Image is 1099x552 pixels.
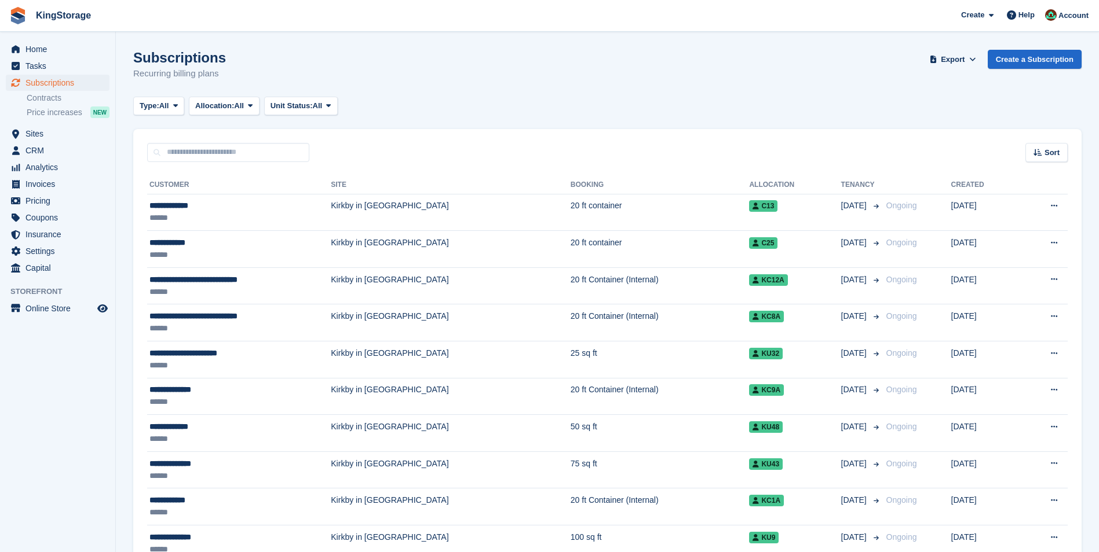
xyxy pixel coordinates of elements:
td: 20 ft container [571,194,750,231]
p: Recurring billing plans [133,67,226,80]
span: Capital [25,260,95,276]
span: KC12A [749,274,787,286]
span: Type: [140,100,159,112]
td: Kirkby in [GEOGRAPHIC_DATA] [331,451,571,488]
span: [DATE] [841,274,869,286]
th: Allocation [749,176,841,194]
a: menu [6,176,109,192]
span: Analytics [25,159,95,175]
a: menu [6,75,109,91]
td: 25 sq ft [571,341,750,378]
a: KingStorage [31,6,96,25]
td: [DATE] [951,341,1018,378]
button: Allocation: All [189,97,260,116]
button: Type: All [133,97,184,116]
td: Kirkby in [GEOGRAPHIC_DATA] [331,231,571,268]
th: Customer [147,176,331,194]
span: [DATE] [841,347,869,359]
span: C13 [749,200,777,212]
span: Help [1018,9,1035,21]
span: Export [941,54,965,65]
td: 20 ft container [571,231,750,268]
a: Preview store [96,301,109,315]
span: All [159,100,169,112]
a: Price increases NEW [27,106,109,119]
td: [DATE] [951,488,1018,525]
td: Kirkby in [GEOGRAPHIC_DATA] [331,267,571,304]
span: Ongoing [886,238,917,247]
td: 50 sq ft [571,415,750,452]
span: KC8A [749,311,784,322]
div: NEW [90,106,109,118]
span: [DATE] [841,494,869,506]
span: C25 [749,237,777,249]
span: KU9 [749,532,779,543]
span: Tasks [25,58,95,74]
span: Ongoing [886,275,917,284]
span: Account [1058,10,1089,21]
td: [DATE] [951,194,1018,231]
a: menu [6,159,109,175]
h1: Subscriptions [133,50,226,65]
th: Created [951,176,1018,194]
span: Ongoing [886,495,917,505]
span: Create [961,9,984,21]
td: [DATE] [951,267,1018,304]
th: Booking [571,176,750,194]
a: menu [6,126,109,142]
span: Settings [25,243,95,259]
a: menu [6,260,109,276]
td: [DATE] [951,451,1018,488]
span: [DATE] [841,421,869,433]
a: menu [6,58,109,74]
span: [DATE] [841,200,869,212]
td: Kirkby in [GEOGRAPHIC_DATA] [331,194,571,231]
td: Kirkby in [GEOGRAPHIC_DATA] [331,415,571,452]
span: KC9A [749,384,784,396]
span: Ongoing [886,348,917,358]
a: menu [6,243,109,259]
img: stora-icon-8386f47178a22dfd0bd8f6a31ec36ba5ce8667c1dd55bd0f319d3a0aa187defe.svg [9,7,27,24]
span: All [313,100,323,112]
td: Kirkby in [GEOGRAPHIC_DATA] [331,304,571,341]
span: Ongoing [886,311,917,321]
td: [DATE] [951,304,1018,341]
td: Kirkby in [GEOGRAPHIC_DATA] [331,488,571,525]
span: All [234,100,244,112]
td: 20 ft Container (Internal) [571,488,750,525]
span: KU48 [749,421,783,433]
span: CRM [25,142,95,159]
th: Tenancy [841,176,882,194]
span: Pricing [25,193,95,209]
span: Allocation: [195,100,234,112]
td: Kirkby in [GEOGRAPHIC_DATA] [331,378,571,415]
td: 20 ft Container (Internal) [571,378,750,415]
a: menu [6,226,109,242]
a: menu [6,193,109,209]
span: [DATE] [841,531,869,543]
span: Ongoing [886,459,917,468]
span: Sites [25,126,95,142]
a: Contracts [27,93,109,104]
td: 20 ft Container (Internal) [571,304,750,341]
span: Online Store [25,300,95,317]
span: [DATE] [841,384,869,396]
span: Unit Status: [271,100,313,112]
td: [DATE] [951,231,1018,268]
span: KU43 [749,458,783,470]
td: 20 ft Container (Internal) [571,267,750,304]
button: Export [928,50,978,69]
span: [DATE] [841,310,869,322]
span: Home [25,41,95,57]
img: John King [1045,9,1057,21]
span: Coupons [25,209,95,226]
span: Subscriptions [25,75,95,91]
td: [DATE] [951,378,1018,415]
button: Unit Status: All [264,97,338,116]
span: Price increases [27,107,82,118]
span: Storefront [10,286,115,297]
span: KC1A [749,495,784,506]
span: [DATE] [841,237,869,249]
span: Ongoing [886,532,917,542]
span: Ongoing [886,201,917,210]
